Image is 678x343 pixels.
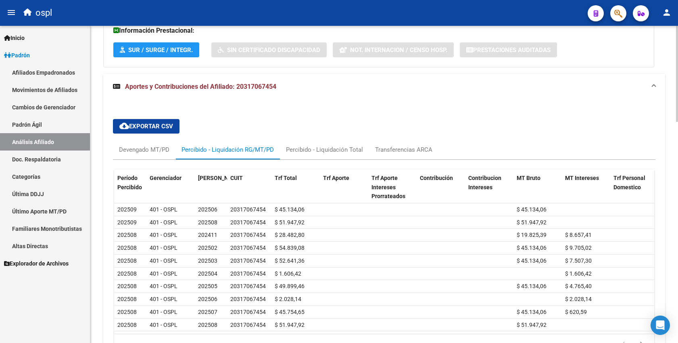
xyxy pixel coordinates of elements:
[150,232,177,238] span: 401 - OSPL
[119,145,169,154] div: Devengado MT/PD
[230,230,266,240] div: 20317067454
[230,295,266,304] div: 20317067454
[230,320,266,330] div: 20317067454
[150,322,177,328] span: 401 - OSPL
[103,74,665,100] mat-expansion-panel-header: Aportes y Contribuciones del Afiliado: 20317067454
[565,232,592,238] span: $ 8.657,41
[150,270,177,277] span: 401 - OSPL
[517,283,547,289] span: $ 45.134,06
[323,175,349,181] span: Trf Aporte
[211,42,327,57] button: Sin Certificado Discapacidad
[119,123,173,130] span: Exportar CSV
[275,309,305,315] span: $ 45.754,65
[465,169,513,205] datatable-header-cell: Contribucion Intereses
[150,296,177,302] span: 401 - OSPL
[198,219,217,226] span: 202508
[417,169,465,205] datatable-header-cell: Contribución
[117,206,137,213] span: 202509
[6,8,16,17] mat-icon: menu
[420,175,453,181] span: Contribución
[227,169,271,205] datatable-header-cell: CUIT
[275,245,305,251] span: $ 54.839,08
[286,145,363,154] div: Percibido - Liquidación Total
[230,269,266,278] div: 20317067454
[198,296,217,302] span: 202506
[227,46,320,54] span: Sin Certificado Discapacidad
[610,169,659,205] datatable-header-cell: Trf Personal Domestico
[125,83,276,90] span: Aportes y Contribuciones del Afiliado: 20317067454
[117,270,137,277] span: 202508
[150,175,181,181] span: Gerenciador
[146,169,195,205] datatable-header-cell: Gerenciador
[117,175,142,190] span: Período Percibido
[275,270,301,277] span: $ 1.606,42
[613,175,645,190] span: Trf Personal Domestico
[150,245,177,251] span: 401 - OSPL
[565,296,592,302] span: $ 2.028,14
[198,245,217,251] span: 202502
[198,175,242,181] span: [PERSON_NAME]
[565,283,592,289] span: $ 4.765,40
[150,309,177,315] span: 401 - OSPL
[117,257,137,264] span: 202508
[517,309,547,315] span: $ 45.134,06
[117,309,137,315] span: 202508
[150,219,177,226] span: 401 - OSPL
[368,169,417,205] datatable-header-cell: Trf Aporte Intereses Prorrateados
[662,8,672,17] mat-icon: person
[350,46,447,54] span: Not. Internacion / Censo Hosp.
[117,219,137,226] span: 202509
[468,175,501,190] span: Contribucion Intereses
[371,175,405,200] span: Trf Aporte Intereses Prorrateados
[230,307,266,317] div: 20317067454
[198,283,217,289] span: 202505
[113,25,644,36] h3: Información Prestacional:
[119,121,129,131] mat-icon: cloud_download
[275,257,305,264] span: $ 52.641,36
[565,309,587,315] span: $ 620,59
[4,33,25,42] span: Inicio
[195,169,227,205] datatable-header-cell: Período Devengado
[517,175,540,181] span: MT Bruto
[113,119,179,134] button: Exportar CSV
[565,245,592,251] span: $ 9.705,02
[517,322,547,328] span: $ 51.947,92
[150,206,177,213] span: 401 - OSPL
[275,283,305,289] span: $ 49.899,46
[513,169,562,205] datatable-header-cell: MT Bruto
[4,51,30,60] span: Padrón
[117,322,137,328] span: 202508
[117,296,137,302] span: 202508
[181,145,274,154] div: Percibido - Liquidación RG/MT/PD
[565,257,592,264] span: $ 7.507,30
[375,145,432,154] div: Transferencias ARCA
[320,169,368,205] datatable-header-cell: Trf Aporte
[198,309,217,315] span: 202507
[150,283,177,289] span: 401 - OSPL
[275,175,297,181] span: Trf Total
[275,296,301,302] span: $ 2.028,14
[117,245,137,251] span: 202508
[117,232,137,238] span: 202508
[275,206,305,213] span: $ 45.134,06
[460,42,557,57] button: Prestaciones Auditadas
[198,257,217,264] span: 202503
[517,257,547,264] span: $ 45.134,06
[275,232,305,238] span: $ 28.482,80
[230,218,266,227] div: 20317067454
[562,169,610,205] datatable-header-cell: MT Intereses
[565,175,599,181] span: MT Intereses
[517,219,547,226] span: $ 51.947,92
[198,232,217,238] span: 202411
[128,46,193,54] span: SUR / SURGE / INTEGR.
[198,270,217,277] span: 202504
[198,322,217,328] span: 202508
[230,175,243,181] span: CUIT
[517,232,547,238] span: $ 19.825,39
[198,206,217,213] span: 202506
[230,282,266,291] div: 20317067454
[651,316,670,335] div: Open Intercom Messenger
[230,243,266,253] div: 20317067454
[113,42,199,57] button: SUR / SURGE / INTEGR.
[117,283,137,289] span: 202508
